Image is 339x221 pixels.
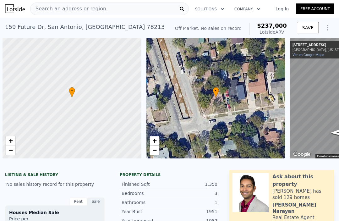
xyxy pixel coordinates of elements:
span: $237,000 [257,22,287,29]
span: + [9,137,13,145]
span: • [69,88,75,94]
div: 1951 [170,208,218,215]
div: Property details [120,172,219,177]
div: 1 [170,199,218,206]
span: − [152,146,156,154]
span: + [152,137,156,145]
div: LISTING & SALE HISTORY [5,172,105,179]
div: Rent [69,197,87,206]
a: Ver en Google Maps [293,53,324,57]
div: Bedrooms [122,190,170,196]
button: SAVE [297,22,319,33]
div: Finished Sqft [122,181,170,187]
div: • [213,87,219,98]
a: Free Account [296,3,334,14]
a: Zoom out [150,146,159,155]
div: Bathrooms [122,199,170,206]
div: Off Market. No sales on record [175,25,242,31]
a: Zoom in [6,136,15,146]
div: Year Built [122,208,170,215]
div: [PERSON_NAME] has sold 129 homes [272,188,331,201]
div: Ask about this property [272,173,331,188]
div: [PERSON_NAME] Narayan [272,202,331,214]
img: Lotside [5,4,25,13]
a: Zoom out [6,146,15,155]
span: Search an address or region [30,5,106,13]
div: Real Estate Agent [272,214,314,221]
button: Show Options [321,21,334,34]
div: Sale [87,197,105,206]
div: 159 Future Dr , San Antonio , [GEOGRAPHIC_DATA] 78213 [5,23,165,31]
div: No sales history record for this property. [5,179,105,190]
div: Houses Median Sale [9,209,101,216]
div: 3 [170,190,218,196]
span: • [213,88,219,94]
img: Google [292,150,312,158]
div: 1,350 [170,181,218,187]
div: Lotside ARV [257,29,287,35]
span: − [9,146,13,154]
div: • [69,87,75,98]
a: Log In [268,6,296,12]
button: Solutions [190,3,229,15]
a: Abrir esta área en Google Maps (se abre en una ventana nueva) [292,150,312,158]
a: Zoom in [150,136,159,146]
button: Company [229,3,265,15]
